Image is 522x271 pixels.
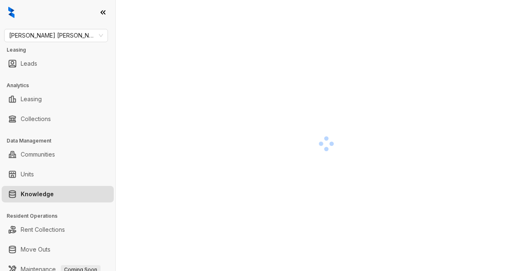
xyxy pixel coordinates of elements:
[21,146,55,163] a: Communities
[2,186,114,202] li: Knowledge
[2,111,114,127] li: Collections
[7,212,115,220] h3: Resident Operations
[21,111,51,127] a: Collections
[21,91,42,107] a: Leasing
[9,29,103,42] span: Gates Hudson
[7,82,115,89] h3: Analytics
[7,46,115,54] h3: Leasing
[2,166,114,183] li: Units
[8,7,14,18] img: logo
[21,186,54,202] a: Knowledge
[21,166,34,183] a: Units
[2,91,114,107] li: Leasing
[7,137,115,145] h3: Data Management
[21,55,37,72] a: Leads
[2,55,114,72] li: Leads
[2,146,114,163] li: Communities
[2,241,114,258] li: Move Outs
[2,221,114,238] li: Rent Collections
[21,221,65,238] a: Rent Collections
[21,241,50,258] a: Move Outs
